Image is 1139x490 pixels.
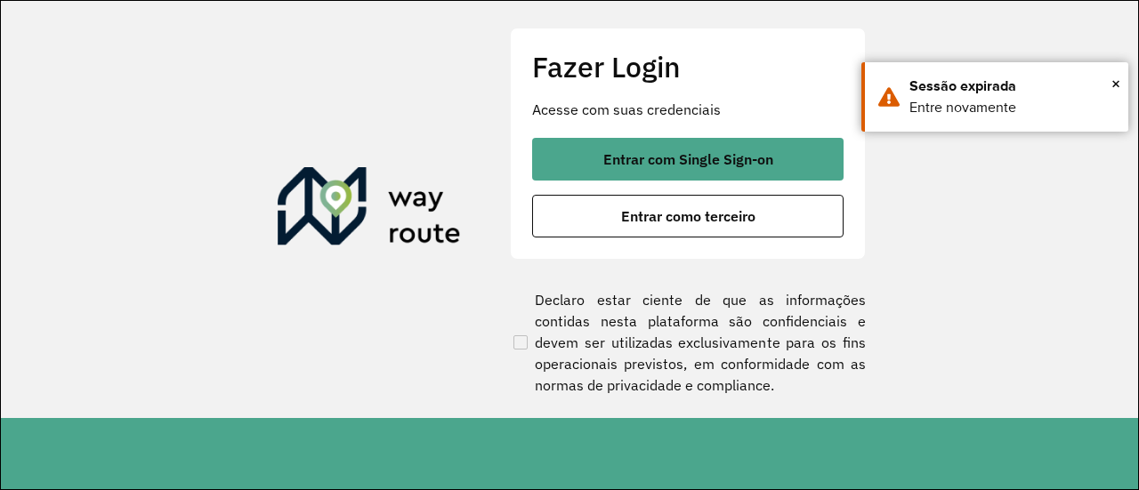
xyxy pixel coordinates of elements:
p: Acesse com suas credenciais [532,99,844,120]
button: button [532,195,844,237]
div: Entre novamente [909,97,1115,118]
span: Entrar com Single Sign-on [603,152,773,166]
label: Declaro estar ciente de que as informações contidas nesta plataforma são confidenciais e devem se... [510,289,866,396]
span: Entrar como terceiro [621,209,755,223]
h2: Fazer Login [532,50,844,84]
img: Roteirizador AmbevTech [278,167,461,253]
span: × [1111,70,1120,97]
div: Sessão expirada [909,76,1115,97]
button: Close [1111,70,1120,97]
button: button [532,138,844,181]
